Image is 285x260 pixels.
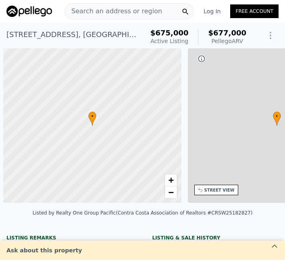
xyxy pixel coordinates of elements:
span: $675,000 [150,29,189,37]
span: • [273,113,281,120]
span: Active Listing [150,38,188,44]
a: Zoom out [165,186,177,198]
div: LISTING & SALE HISTORY [152,235,279,243]
img: Pellego [6,6,52,17]
span: $677,000 [208,29,246,37]
span: + [168,175,173,185]
a: Zoom in [165,174,177,186]
a: Log In [194,7,230,15]
span: • [88,113,96,120]
div: [STREET_ADDRESS] , [GEOGRAPHIC_DATA] , CA 92584 [6,29,137,40]
div: • [273,111,281,126]
div: STREET VIEW [204,187,235,193]
div: Ask about this property [2,246,87,254]
div: Pellego ARV [208,37,246,45]
a: Free Account [230,4,279,18]
span: − [168,187,173,197]
div: Listing remarks [6,235,133,241]
div: Listed by Realty One Group Pacific (Contra Costa Association of Realtors #CRSW25182827) [33,210,253,216]
div: • [88,111,96,126]
button: Show Options [262,27,279,43]
span: Search an address or region [65,6,162,16]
